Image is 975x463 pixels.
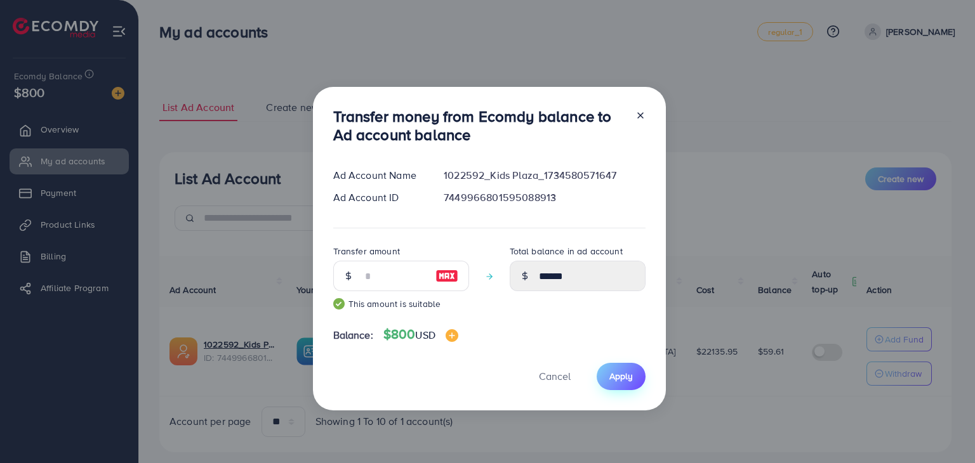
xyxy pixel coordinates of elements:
[333,107,625,144] h3: Transfer money from Ecomdy balance to Ad account balance
[510,245,623,258] label: Total balance in ad account
[323,168,434,183] div: Ad Account Name
[333,245,400,258] label: Transfer amount
[333,297,469,310] small: This amount is suitable
[323,190,434,205] div: Ad Account ID
[333,298,345,310] img: guide
[523,363,587,390] button: Cancel
[539,369,571,383] span: Cancel
[609,370,633,382] span: Apply
[333,328,373,342] span: Balance:
[415,328,435,342] span: USD
[434,190,655,205] div: 7449966801595088913
[446,329,458,342] img: image
[435,268,458,284] img: image
[383,327,458,342] h4: $800
[597,363,646,390] button: Apply
[921,406,965,453] iframe: Chat
[434,168,655,183] div: 1022592_Kids Plaza_1734580571647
